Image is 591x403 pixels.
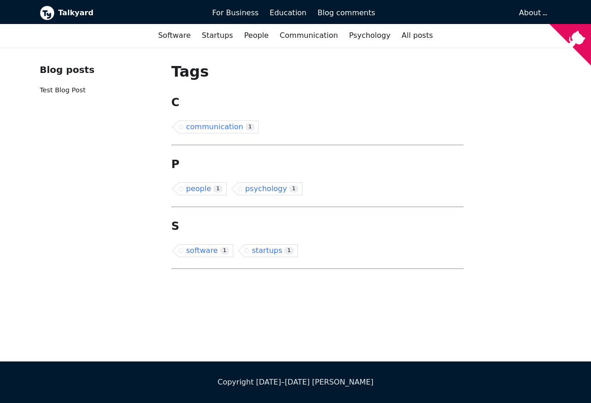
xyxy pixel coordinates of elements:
[40,62,157,103] nav: Blog recent posts navigation
[40,86,85,94] a: Test Blog Post
[220,247,229,255] span: 1
[40,376,551,388] div: Copyright [DATE]–[DATE] [PERSON_NAME]
[152,28,196,43] a: Software
[238,182,302,195] a: psychology1
[40,62,157,78] div: Blog posts
[179,182,227,195] a: people1
[289,185,298,193] span: 1
[171,62,464,81] h1: Tags
[318,8,375,17] span: Blog comments
[171,219,464,233] h2: S
[244,244,298,257] a: startups1
[171,96,464,109] h2: C
[179,244,233,257] a: software1
[246,123,255,131] span: 1
[270,8,307,17] span: Education
[519,8,546,17] a: About
[206,5,264,21] a: For Business
[40,6,54,20] img: Talkyard logo
[196,28,239,43] a: Startups
[396,28,439,43] a: All posts
[171,157,464,171] h2: P
[40,6,199,20] a: Talkyard logoTalkyard
[284,247,294,255] span: 1
[179,120,259,133] a: communication1
[212,8,259,17] span: For Business
[312,5,381,21] a: Blog comments
[264,5,312,21] a: Education
[58,7,199,19] b: Talkyard
[344,28,396,43] a: Psychology
[213,185,223,193] span: 1
[274,28,344,43] a: Communication
[239,28,274,43] a: People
